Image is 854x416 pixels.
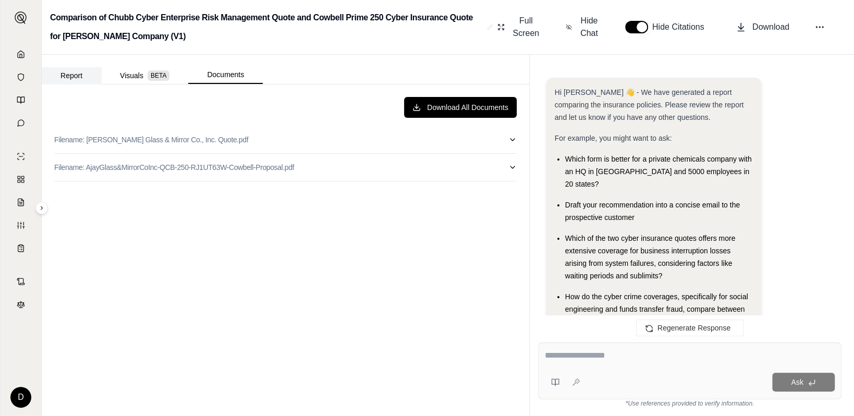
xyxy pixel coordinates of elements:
span: Which form is better for a private chemicals company with an HQ in [GEOGRAPHIC_DATA] and 5000 emp... [565,155,752,188]
a: Chat [7,113,35,133]
a: Legal Search Engine [7,294,35,315]
button: Regenerate Response [636,320,743,336]
a: Single Policy [7,146,35,167]
a: Custom Report [7,215,35,236]
span: Ask [791,378,803,386]
button: Report [42,67,101,84]
button: Visuals [101,67,188,84]
button: Download [731,17,794,38]
h2: Comparison of Chubb Cyber Enterprise Risk Management Quote and Cowbell Prime 250 Cyber Insurance ... [50,8,483,46]
img: Expand sidebar [15,11,27,24]
div: D [10,387,31,408]
span: Regenerate Response [657,324,730,332]
span: Full Screen [511,15,541,40]
button: Download All Documents [404,97,517,118]
a: Claim Coverage [7,192,35,213]
button: Expand sidebar [10,7,31,28]
span: Hide Chat [578,15,600,40]
span: For example, you might want to ask: [555,134,672,142]
button: Full Screen [493,10,545,44]
a: Coverage Table [7,238,35,259]
button: Expand sidebar [35,202,48,214]
span: How do the cyber crime coverages, specifically for social engineering and funds transfer fraud, c... [565,292,748,338]
button: Documents [188,66,263,84]
a: Contract Analysis [7,271,35,292]
p: Filename: [PERSON_NAME] Glass & Mirror Co., Inc. Quote.pdf [54,134,248,145]
a: Documents Vault [7,67,35,88]
a: Home [7,44,35,65]
div: *Use references provided to verify information. [538,399,841,408]
button: Hide Chat [562,10,604,44]
p: Filename: AjayGlass&MirrorCoInc-QCB-250-RJ1UT63W-Cowbell-Proposal.pdf [54,162,294,173]
button: Ask [772,373,835,391]
span: BETA [148,70,169,81]
a: Policy Comparisons [7,169,35,190]
a: Prompt Library [7,90,35,111]
span: Which of the two cyber insurance quotes offers more extensive coverage for business interruption ... [565,234,736,280]
button: Filename: [PERSON_NAME] Glass & Mirror Co., Inc. Quote.pdf [54,126,517,153]
span: Hide Citations [652,21,711,33]
span: Download [752,21,789,33]
button: Filename: AjayGlass&MirrorCoInc-QCB-250-RJ1UT63W-Cowbell-Proposal.pdf [54,154,517,181]
span: Draft your recommendation into a concise email to the prospective customer [565,201,740,222]
span: Hi [PERSON_NAME] 👋 - We have generated a report comparing the insurance policies. Please review t... [555,88,744,121]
